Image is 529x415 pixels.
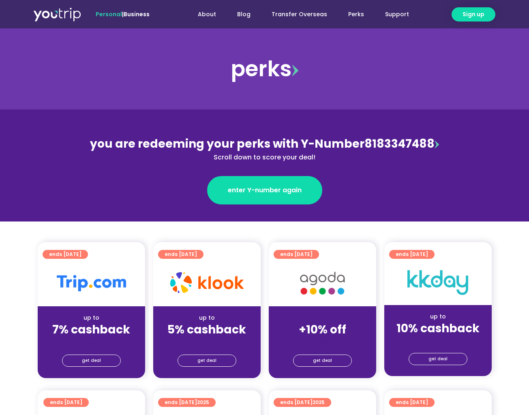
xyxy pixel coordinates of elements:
[96,10,150,18] span: |
[275,337,370,346] div: (for stays only)
[338,7,375,22] a: Perks
[409,353,467,365] a: get deal
[82,355,101,366] span: get deal
[50,398,82,407] span: ends [DATE]
[89,135,441,162] div: 8183347488
[315,314,330,322] span: up to
[452,7,495,22] a: Sign up
[313,399,325,406] span: 2025
[167,322,246,338] strong: 5% cashback
[375,7,420,22] a: Support
[160,337,254,346] div: (for stays only)
[124,10,150,18] a: Business
[396,320,480,336] strong: 10% cashback
[43,398,89,407] a: ends [DATE]
[96,10,122,18] span: Personal
[313,355,332,366] span: get deal
[207,176,322,204] a: enter Y-number again
[165,398,209,407] span: ends [DATE]
[158,398,216,407] a: ends [DATE]2025
[396,250,428,259] span: ends [DATE]
[43,250,88,259] a: ends [DATE]
[160,314,254,322] div: up to
[274,250,319,259] a: ends [DATE]
[158,250,203,259] a: ends [DATE]
[90,136,364,152] span: you are redeeming your perks with Y-Number
[389,250,435,259] a: ends [DATE]
[227,7,261,22] a: Blog
[391,336,485,344] div: (for stays only)
[89,153,441,162] div: Scroll down to score your deal!
[52,322,130,338] strong: 7% cashback
[178,355,236,367] a: get deal
[197,399,209,406] span: 2025
[197,355,216,366] span: get deal
[228,185,302,195] span: enter Y-number again
[62,355,121,367] a: get deal
[396,398,428,407] span: ends [DATE]
[44,314,139,322] div: up to
[389,398,435,407] a: ends [DATE]
[44,337,139,346] div: (for stays only)
[171,7,420,22] nav: Menu
[280,398,325,407] span: ends [DATE]
[261,7,338,22] a: Transfer Overseas
[49,250,81,259] span: ends [DATE]
[428,353,448,365] span: get deal
[280,250,313,259] span: ends [DATE]
[274,398,331,407] a: ends [DATE]2025
[293,355,352,367] a: get deal
[187,7,227,22] a: About
[165,250,197,259] span: ends [DATE]
[299,322,346,338] strong: +10% off
[391,312,485,321] div: up to
[463,10,484,19] span: Sign up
